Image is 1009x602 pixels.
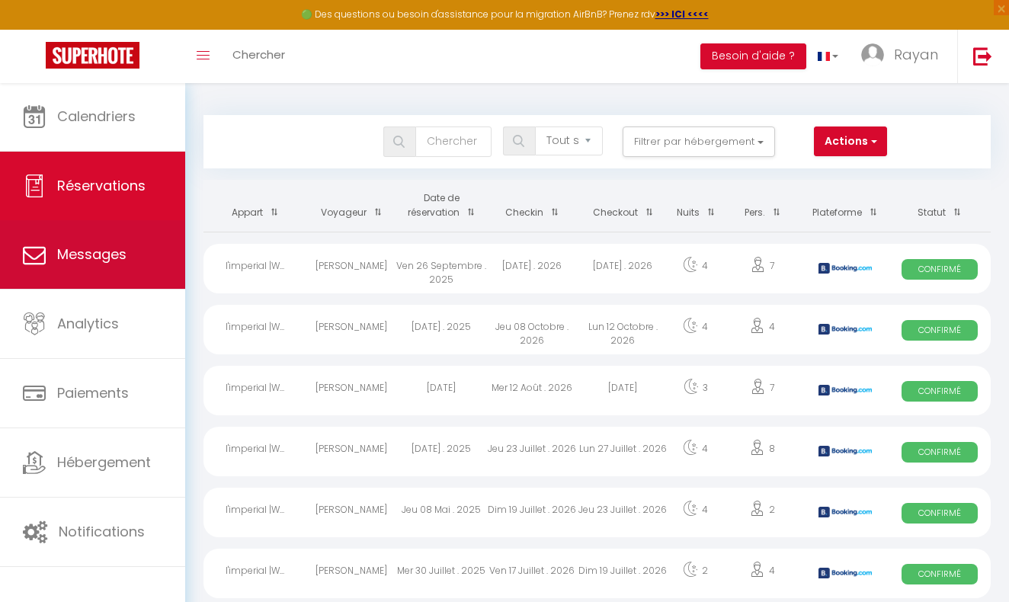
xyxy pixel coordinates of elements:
span: Messages [57,245,127,264]
th: Sort by checkin [487,180,578,232]
img: Super Booking [46,42,139,69]
img: ... [861,43,884,66]
th: Sort by guest [306,180,396,232]
span: Rayan [894,45,938,64]
th: Sort by status [889,180,991,232]
th: Sort by people [723,180,802,232]
th: Sort by nights [668,180,723,232]
a: Chercher [221,30,296,83]
button: Filtrer par hébergement [623,126,775,157]
th: Sort by channel [802,180,889,232]
span: Analytics [57,314,119,333]
th: Sort by checkout [578,180,668,232]
button: Besoin d'aide ? [700,43,806,69]
input: Chercher [415,126,492,157]
button: Actions [814,126,887,157]
span: Notifications [59,522,145,541]
span: Réservations [57,176,146,195]
span: Calendriers [57,107,136,126]
a: ... Rayan [850,30,957,83]
span: Hébergement [57,453,151,472]
img: logout [973,46,992,66]
th: Sort by booking date [396,180,487,232]
span: Chercher [232,46,285,62]
a: >>> ICI <<<< [655,8,709,21]
span: Paiements [57,383,129,402]
th: Sort by rentals [203,180,306,232]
